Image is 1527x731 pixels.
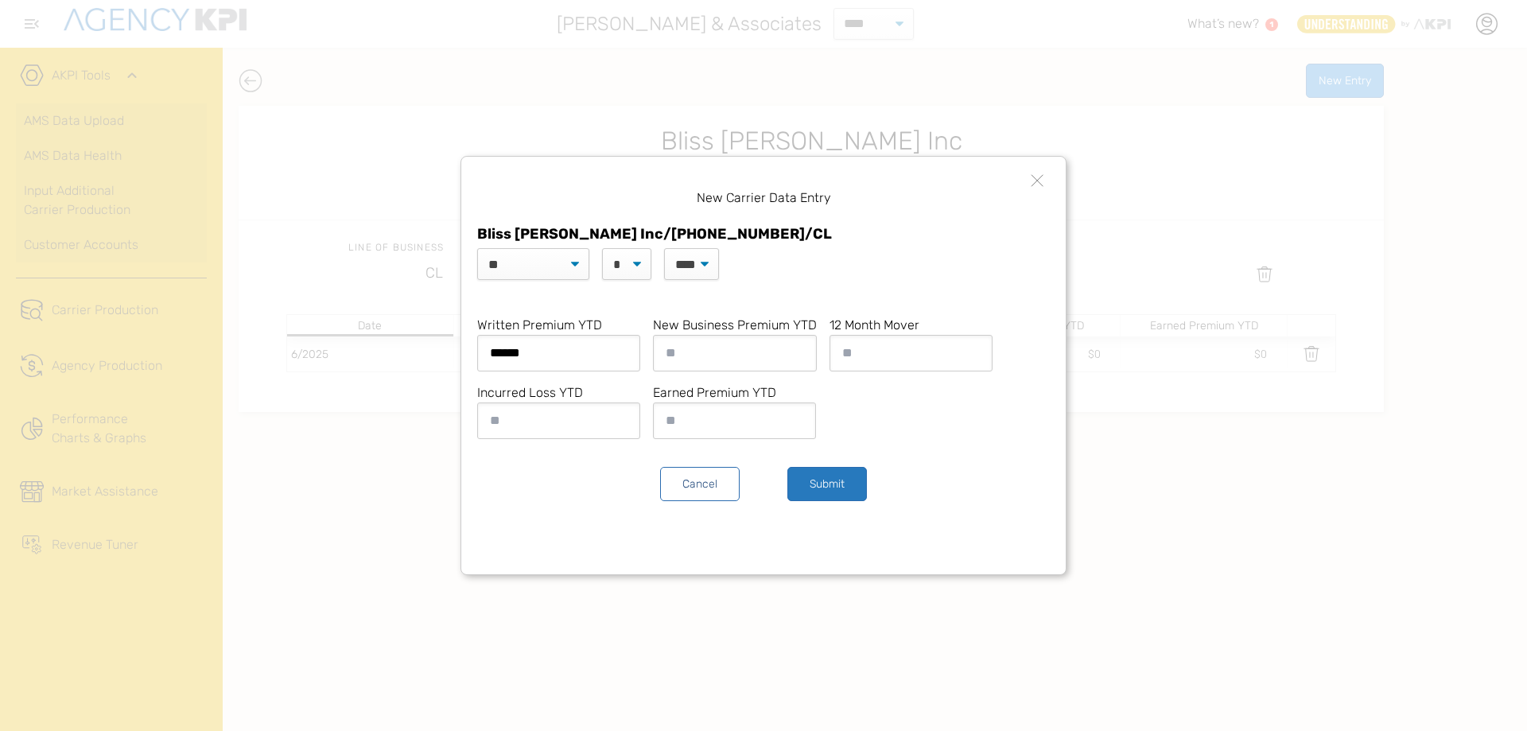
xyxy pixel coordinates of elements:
[805,225,813,243] span: /
[660,467,740,501] button: Cancel
[787,467,867,501] button: Submit
[477,225,663,243] span: Bliss [PERSON_NAME] Inc
[813,225,832,243] span: CL
[653,316,817,335] label: New Business Premium YTD
[830,316,993,335] label: 12 Month Mover
[663,225,671,243] span: /
[653,383,816,402] label: Earned Premium YTD
[697,189,831,208] h1: New Carrier Data Entry
[671,225,805,243] span: [PHONE_NUMBER]
[477,383,640,402] label: Incurred Loss YTD
[477,316,640,335] label: Written Premium YTD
